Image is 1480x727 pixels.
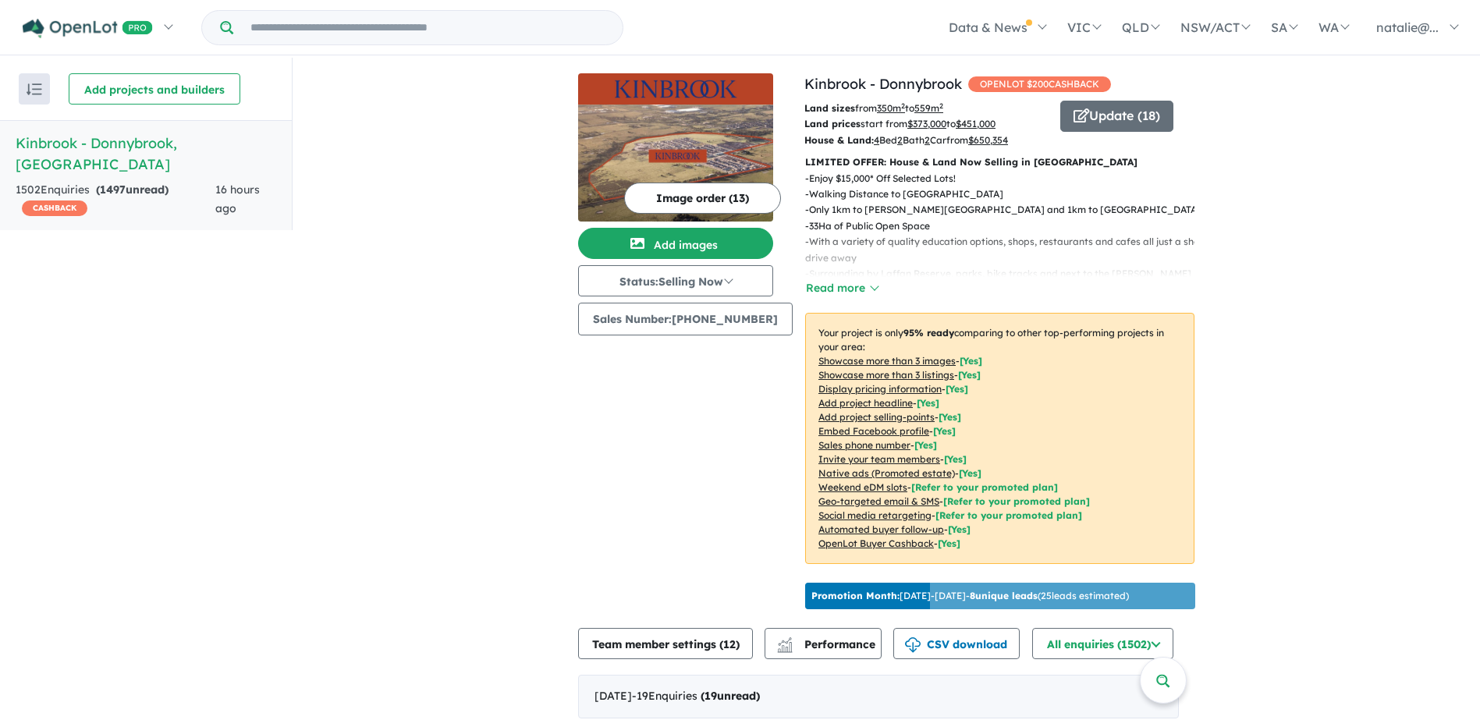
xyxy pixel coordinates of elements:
a: Kinbrook - Donnybrook LogoKinbrook - Donnybrook [578,73,773,222]
img: bar-chart.svg [777,642,793,652]
p: Bed Bath Car from [804,133,1049,148]
span: to [905,102,943,114]
u: $ 451,000 [956,118,996,129]
sup: 2 [901,101,905,110]
span: [ Yes ] [914,439,937,451]
u: 559 m [914,102,943,114]
span: [Refer to your promoted plan] [911,481,1058,493]
span: 16 hours ago [215,183,260,215]
span: [ Yes ] [960,355,982,367]
span: [ Yes ] [939,411,961,423]
u: Showcase more than 3 images [818,355,956,367]
a: Kinbrook - Donnybrook [804,75,962,93]
span: [ Yes ] [958,369,981,381]
p: - Enjoy $15,000* Off Selected Lots! [805,171,1207,186]
button: Performance [765,628,882,659]
img: sort.svg [27,83,42,95]
h5: Kinbrook - Donnybrook , [GEOGRAPHIC_DATA] [16,133,276,175]
p: - Only 1km to [PERSON_NAME][GEOGRAPHIC_DATA] and 1km to [GEOGRAPHIC_DATA] [805,202,1207,218]
u: 2 [897,134,903,146]
img: Openlot PRO Logo White [23,19,153,38]
b: Land sizes [804,102,855,114]
span: to [946,118,996,129]
button: Update (18) [1060,101,1173,132]
span: [Yes] [938,537,960,549]
u: Automated buyer follow-up [818,523,944,535]
img: line-chart.svg [778,637,792,646]
u: 4 [874,134,879,146]
strong: ( unread) [96,183,169,197]
button: Image order (13) [624,183,781,214]
p: from [804,101,1049,116]
u: Display pricing information [818,383,942,395]
span: [ Yes ] [946,383,968,395]
button: Sales Number:[PHONE_NUMBER] [578,303,793,335]
strong: ( unread) [701,689,760,703]
b: 95 % ready [903,327,954,339]
sup: 2 [939,101,943,110]
u: OpenLot Buyer Cashback [818,537,934,549]
span: CASHBACK [22,200,87,216]
b: House & Land: [804,134,874,146]
span: [Yes] [948,523,971,535]
b: Promotion Month: [811,590,900,601]
u: Showcase more than 3 listings [818,369,954,381]
span: [Yes] [959,467,981,479]
u: Invite your team members [818,453,940,465]
p: [DATE] - [DATE] - ( 25 leads estimated) [811,589,1129,603]
span: - 19 Enquir ies [632,689,760,703]
span: [ Yes ] [944,453,967,465]
button: Add projects and builders [69,73,240,105]
span: natalie@... [1376,20,1439,35]
button: Add images [578,228,773,259]
b: Land prices [804,118,861,129]
p: - 33Ha of Public Open Space [805,218,1207,234]
span: Performance [779,637,875,651]
u: Embed Facebook profile [818,425,929,437]
img: download icon [905,637,921,653]
u: 350 m [877,102,905,114]
u: $ 650,354 [968,134,1008,146]
button: Team member settings (12) [578,628,753,659]
input: Try estate name, suburb, builder or developer [236,11,619,44]
span: OPENLOT $ 200 CASHBACK [968,76,1111,92]
span: 1497 [100,183,126,197]
span: [ Yes ] [917,397,939,409]
img: Kinbrook - Donnybrook [578,105,773,222]
button: CSV download [893,628,1020,659]
p: - With a variety of quality education options, shops, restaurants and cafes all just a short driv... [805,234,1207,266]
b: 8 unique leads [970,590,1038,601]
u: Sales phone number [818,439,910,451]
span: [Refer to your promoted plan] [943,495,1090,507]
button: Status:Selling Now [578,265,773,296]
div: [DATE] [578,675,1179,718]
u: Native ads (Promoted estate) [818,467,955,479]
p: - Surrounding by Laffan Reserve, parks, bike tracks and next to the [PERSON_NAME][GEOGRAPHIC_DATA] [805,266,1207,298]
u: Geo-targeted email & SMS [818,495,939,507]
u: Add project headline [818,397,913,409]
u: Social media retargeting [818,509,932,521]
u: Weekend eDM slots [818,481,907,493]
span: 12 [723,637,736,651]
span: [ Yes ] [933,425,956,437]
span: 19 [705,689,717,703]
p: LIMITED OFFER: House & Land Now Selling in [GEOGRAPHIC_DATA] [805,154,1194,170]
span: [Refer to your promoted plan] [935,509,1082,521]
u: Add project selling-points [818,411,935,423]
p: - Walking Distance to [GEOGRAPHIC_DATA] [805,186,1207,202]
p: start from [804,116,1049,132]
u: 2 [925,134,930,146]
button: Read more [805,279,878,297]
p: Your project is only comparing to other top-performing projects in your area: - - - - - - - - - -... [805,313,1194,564]
img: Kinbrook - Donnybrook Logo [584,80,767,98]
u: $ 373,000 [907,118,946,129]
div: 1502 Enquir ies [16,181,215,218]
button: All enquiries (1502) [1032,628,1173,659]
